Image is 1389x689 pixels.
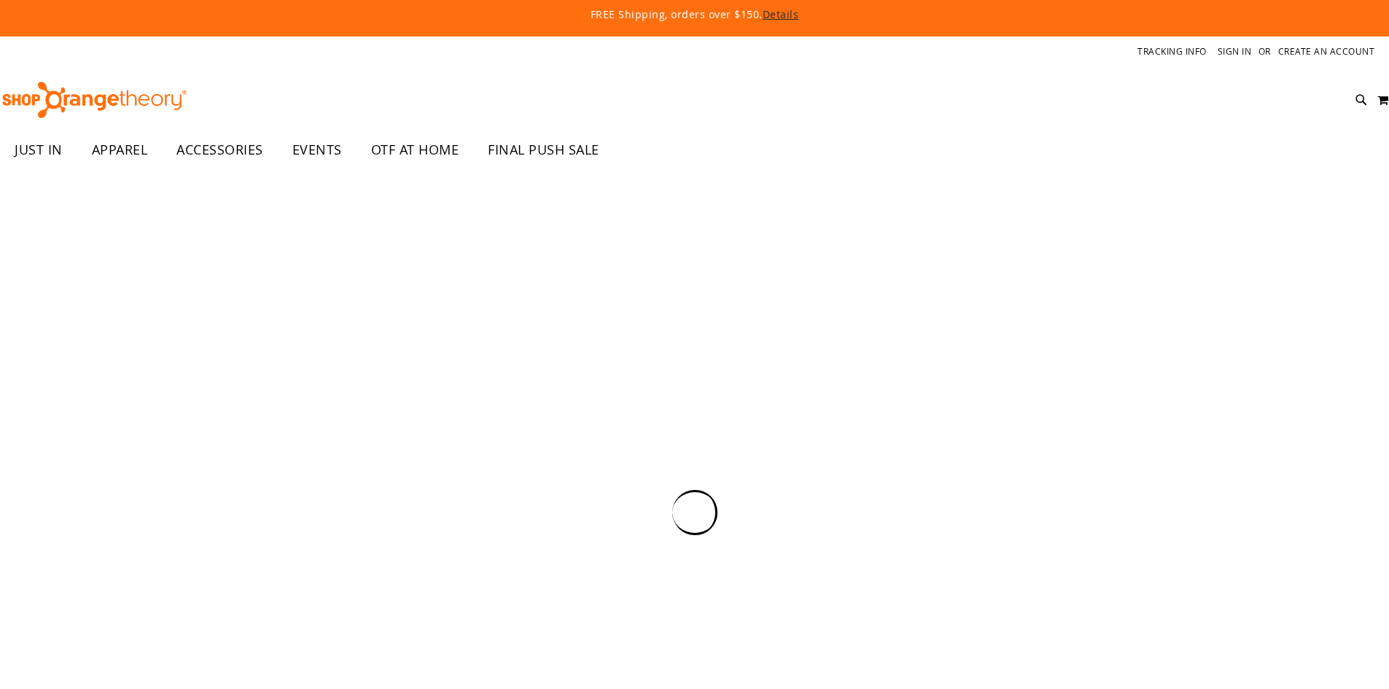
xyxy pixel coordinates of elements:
a: Create an Account [1278,45,1375,58]
a: EVENTS [278,133,357,167]
a: FINAL PUSH SALE [473,133,614,167]
span: FINAL PUSH SALE [488,133,599,166]
p: FREE Shipping, orders over $150. [257,7,1132,22]
span: EVENTS [292,133,342,166]
a: ACCESSORIES [162,133,278,167]
a: OTF AT HOME [357,133,474,167]
span: OTF AT HOME [371,133,459,166]
span: JUST IN [15,133,63,166]
a: APPAREL [77,133,163,167]
span: APPAREL [92,133,148,166]
a: Tracking Info [1137,45,1207,58]
span: ACCESSORIES [176,133,263,166]
a: Details [763,7,799,21]
a: Sign In [1218,45,1252,58]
